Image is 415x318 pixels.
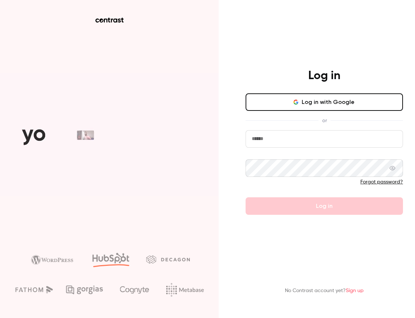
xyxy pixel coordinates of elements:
[318,117,330,124] span: or
[308,69,340,83] h4: Log in
[246,93,403,111] button: Log in with Google
[146,255,190,263] img: decagon
[346,288,364,293] a: Sign up
[285,287,364,295] p: No Contrast account yet?
[360,179,403,185] a: Forgot password?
